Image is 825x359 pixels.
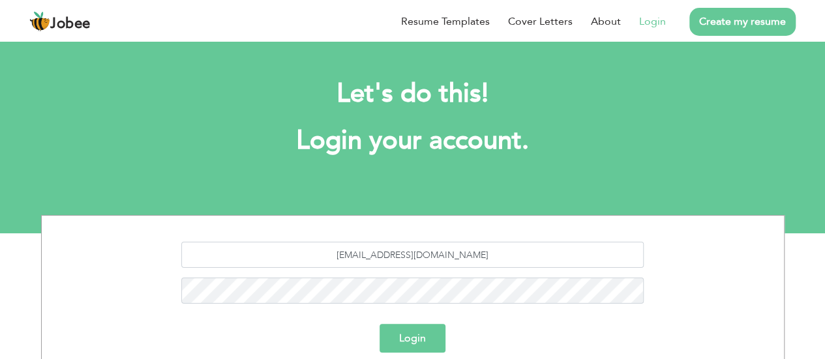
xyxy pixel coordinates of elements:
a: Resume Templates [401,14,490,29]
a: Login [639,14,666,29]
a: Cover Letters [508,14,573,29]
a: About [591,14,621,29]
img: jobee.io [29,11,50,32]
h2: Let's do this! [61,77,765,111]
span: Jobee [50,17,91,31]
button: Login [380,324,445,352]
input: Email [181,242,644,268]
h1: Login your account. [61,124,765,158]
a: Jobee [29,11,91,32]
a: Create my resume [689,8,796,36]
